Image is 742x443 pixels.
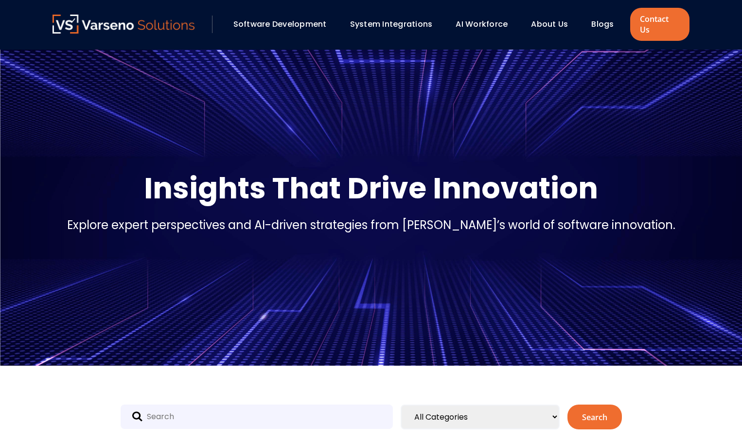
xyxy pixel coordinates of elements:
[456,18,508,30] a: AI Workforce
[229,16,340,33] div: Software Development
[591,18,614,30] a: Blogs
[531,18,568,30] a: About Us
[67,216,675,234] p: Explore expert perspectives and AI-driven strategies from [PERSON_NAME]’s world of software innov...
[53,15,194,34] img: Varseno Solutions – Product Engineering & IT Services
[567,405,622,429] button: Search
[144,169,598,208] p: Insights That Drive Innovation
[233,18,327,30] a: Software Development
[586,16,627,33] div: Blogs
[345,16,446,33] div: System Integrations
[451,16,521,33] div: AI Workforce
[630,8,689,41] a: Contact Us
[121,405,393,429] input: Search
[350,18,433,30] a: System Integrations
[526,16,582,33] div: About Us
